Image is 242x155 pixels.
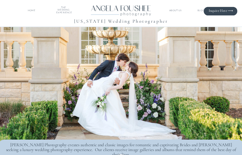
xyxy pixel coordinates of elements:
nav: THE WEDDING EXPERIENCE [56,6,71,15]
a: BLOG [194,9,208,12]
a: Inquire Here ⟶ [205,9,233,13]
a: ABOUT US [169,9,182,12]
a: THE WEDDINGEXPERIENCE [56,6,71,15]
p: [PERSON_NAME] Photography creates authentic and classic images for romantic and captivating Bride... [5,142,238,154]
a: HOME [27,9,36,12]
h1: [US_STATE] Wedding Photographer [23,17,219,25]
